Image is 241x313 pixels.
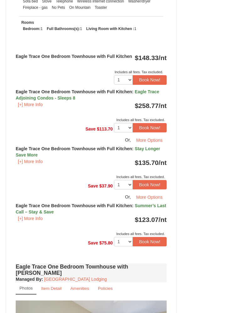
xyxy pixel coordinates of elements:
[44,277,107,282] a: [GEOGRAPHIC_DATA] Lodging
[16,158,45,165] button: [+] More Info
[133,123,167,132] button: Book Now!
[133,180,167,189] button: Book Now!
[132,89,134,94] span: :
[70,286,89,291] small: Amenities
[21,26,44,32] li: 1
[125,194,131,199] span: Or,
[66,282,93,295] a: Amenities
[135,102,158,109] span: $258.77
[93,4,109,11] li: Toaster
[88,240,98,245] span: Save
[16,277,41,282] span: Managed By
[16,89,159,100] strong: Eagle Trace One Bedroom Townhouse with Full Kitchen
[16,146,160,157] span: Stay Longer Save More
[133,75,167,85] button: Book Now!
[68,4,92,11] li: On Mountain
[135,159,158,166] span: $135.70
[135,216,158,223] span: $123.07
[16,215,45,222] button: [+] More Info
[98,286,113,291] small: Policies
[16,277,43,282] strong: :
[86,27,134,31] strong: Living Room with Kitchen :
[99,183,113,188] span: $37.90
[47,27,80,31] strong: Full Bathrooms(s):
[97,126,113,131] span: $113.70
[125,137,131,142] span: Or,
[132,136,167,145] button: More Options
[88,183,98,188] span: Save
[99,240,113,245] span: $75.80
[16,89,159,100] span: Eagle Trace Adjoining Condos - Sleeps 8
[132,146,134,151] span: :
[16,203,166,214] span: Summer’s Last Call – Stay & Save
[85,26,138,32] li: 1
[135,54,167,61] strong: $148.33
[158,216,167,223] span: /nt
[16,231,167,237] div: Includes all fees. Tax excluded.
[158,54,167,61] span: /nt
[37,282,66,295] a: Item Detail
[158,159,167,166] span: /nt
[16,203,166,214] strong: Eagle Trace One Bedroom Townhouse with Full Kitchen
[21,20,34,25] small: Rooms
[158,102,167,109] span: /nt
[94,282,117,295] a: Policies
[41,286,62,291] small: Item Detail
[45,26,83,32] li: 1
[16,282,36,295] a: Photos
[19,286,33,290] small: Photos
[16,146,160,157] strong: Eagle Trace One Bedroom Townhouse with Full Kitchen
[16,264,167,276] h4: Eagle Trace One Bedroom Townhouse with [PERSON_NAME]
[50,4,67,11] li: No Pets
[133,237,167,246] button: Book Now!
[85,126,96,131] span: Save
[16,117,167,123] div: Includes all fees. Tax excluded.
[16,101,45,108] button: [+] More Info
[16,174,167,180] div: Includes all fees. Tax excluded.
[16,54,132,59] strong: Eagle Trace One Bedroom Townhouse with Full Kitchen
[21,4,49,11] li: Fireplace - gas
[16,69,167,75] div: Includes all fees. Tax excluded.
[23,27,40,31] strong: Bedroom:
[132,203,134,208] span: :
[132,192,167,202] button: More Options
